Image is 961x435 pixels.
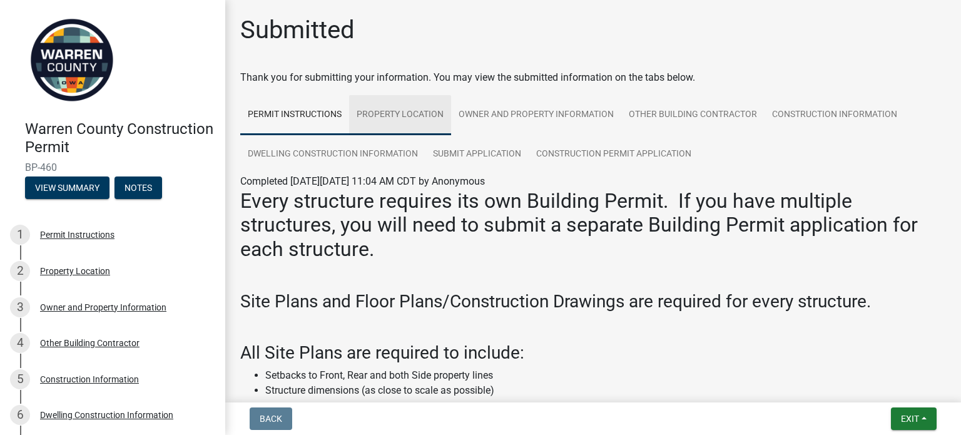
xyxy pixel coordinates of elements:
[40,230,114,239] div: Permit Instructions
[114,183,162,193] wm-modal-confirm: Notes
[901,414,919,424] span: Exit
[240,70,946,85] div: Thank you for submitting your information. You may view the submitted information on the tabs below.
[240,95,349,135] a: Permit Instructions
[114,177,162,199] button: Notes
[529,135,699,175] a: Construction Permit Application
[25,183,109,193] wm-modal-confirm: Summary
[240,15,355,45] h1: Submitted
[40,267,110,275] div: Property Location
[260,414,282,424] span: Back
[265,368,946,383] li: Setbacks to Front, Rear and both Side property lines
[451,95,621,135] a: Owner and Property Information
[40,375,139,384] div: Construction Information
[10,261,30,281] div: 2
[10,369,30,389] div: 5
[25,161,200,173] span: BP-460
[240,175,485,187] span: Completed [DATE][DATE] 11:04 AM CDT by Anonymous
[250,407,292,430] button: Back
[10,297,30,317] div: 3
[40,303,166,312] div: Owner and Property Information
[25,177,109,199] button: View Summary
[265,383,946,398] li: Structure dimensions (as close to scale as possible)
[40,339,140,347] div: Other Building Contractor
[10,405,30,425] div: 6
[25,120,215,156] h4: Warren County Construction Permit
[765,95,905,135] a: Construction Information
[349,95,451,135] a: Property Location
[10,333,30,353] div: 4
[891,407,937,430] button: Exit
[10,225,30,245] div: 1
[40,411,173,419] div: Dwelling Construction Information
[240,189,946,261] h2: Every structure requires its own Building Permit. If you have multiple structures, you will need ...
[240,291,946,312] h3: Site Plans and Floor Plans/Construction Drawings are required for every structure.
[240,342,946,364] h3: All Site Plans are required to include:
[240,135,425,175] a: Dwelling Construction Information
[621,95,765,135] a: Other Building Contractor
[425,135,529,175] a: Submit Application
[25,13,119,107] img: Warren County, Iowa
